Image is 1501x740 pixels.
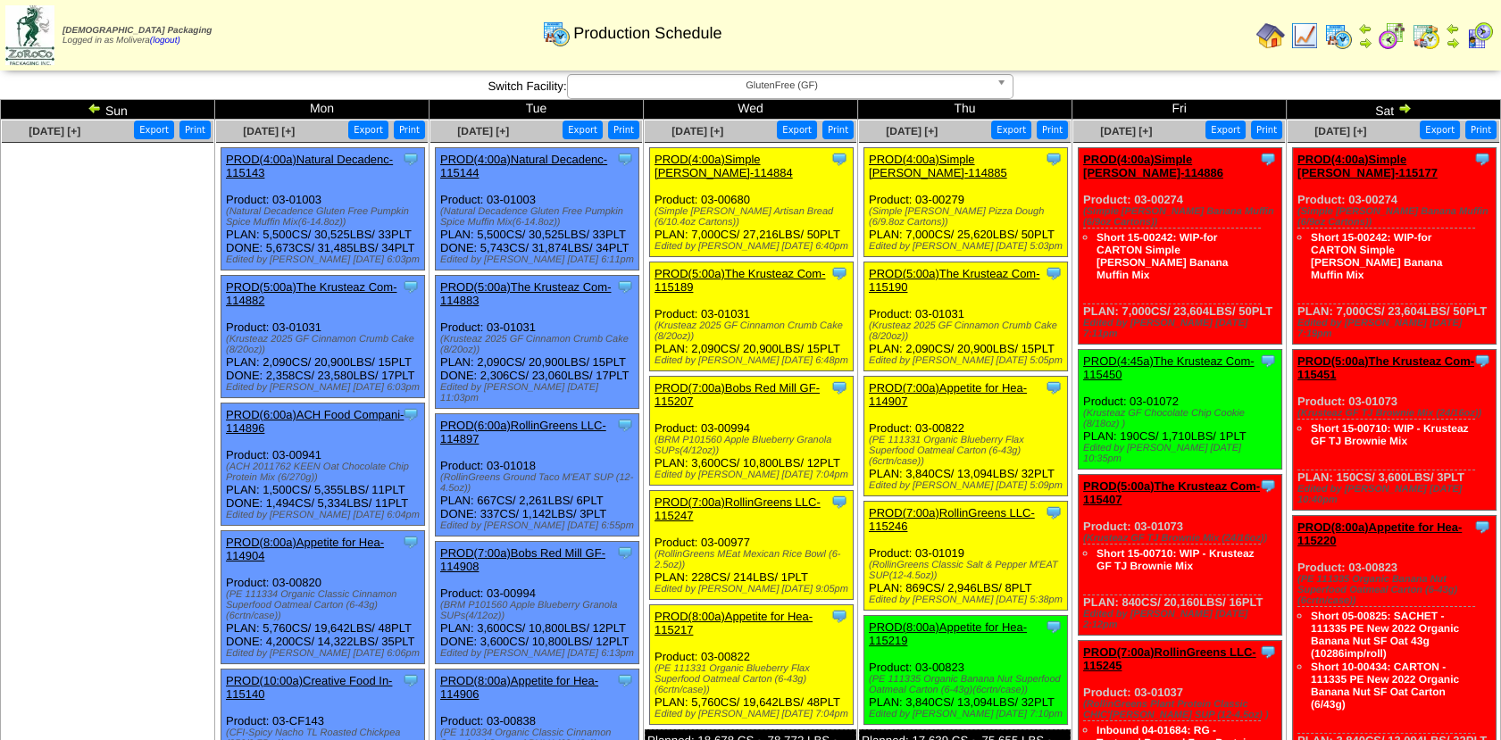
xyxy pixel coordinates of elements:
div: (Krusteaz GF Chocolate Chip Cookie (8/18oz) ) [1083,408,1281,429]
a: Short 15-00710: WIP - Krusteaz GF TJ Brownie Mix [1097,547,1255,572]
img: Tooltip [830,264,848,282]
div: Product: 03-00994 PLAN: 3,600CS / 10,800LBS / 12PLT [650,377,854,486]
img: zoroco-logo-small.webp [5,5,54,65]
a: [DATE] [+] [886,125,938,137]
div: Product: 03-00977 PLAN: 228CS / 214LBS / 1PLT [650,491,854,600]
a: PROD(5:00a)The Krusteaz Com-115407 [1083,479,1260,506]
div: (Krusteaz GF TJ Brownie Mix (24/16oz)) [1083,533,1281,544]
div: Edited by [PERSON_NAME] [DATE] 6:03pm [226,382,424,393]
a: PROD(8:00a)Appetite for Hea-115219 [869,620,1027,647]
img: Tooltip [830,607,848,625]
div: (BRM P101560 Apple Blueberry Granola SUPs(4/12oz)) [440,600,638,621]
div: Edited by [PERSON_NAME] [DATE] 2:12pm [1083,609,1281,630]
img: home.gif [1256,21,1285,50]
div: Product: 03-00680 PLAN: 7,000CS / 27,216LBS / 50PLT [650,148,854,257]
div: Product: 03-01018 PLAN: 667CS / 2,261LBS / 6PLT DONE: 337CS / 1,142LBS / 3PLT [436,414,639,536]
a: PROD(5:00a)The Krusteaz Com-114883 [440,280,611,307]
a: PROD(8:00a)Appetite for Hea-115217 [655,610,813,636]
span: Production Schedule [573,24,721,43]
img: arrowright.gif [1358,36,1372,50]
div: (PE 111331 Organic Blueberry Flax Superfood Oatmeal Carton (6-43g)(6crtn/case)) [655,663,853,695]
a: PROD(8:00a)Appetite for Hea-115220 [1297,520,1462,547]
div: Product: 03-00994 PLAN: 3,600CS / 10,800LBS / 12PLT DONE: 3,600CS / 10,800LBS / 12PLT [436,542,639,664]
div: Edited by [PERSON_NAME] [DATE] 5:38pm [869,594,1067,605]
img: Tooltip [616,671,634,689]
div: (PE 111335 Organic Banana Nut Superfood Oatmeal Carton (6-43g)(6crtn/case)) [869,674,1067,695]
img: Tooltip [1259,643,1277,661]
div: (Natural Decadence Gluten Free Pumpkin Spice Muffin Mix(6-14.8oz)) [440,206,638,228]
a: PROD(4:00a)Simple [PERSON_NAME]-114884 [655,153,793,179]
td: Mon [215,100,429,120]
div: Edited by [PERSON_NAME] [DATE] 7:19pm [1297,318,1496,339]
div: (Simple [PERSON_NAME] Artisan Bread (6/10.4oz Cartons)) [655,206,853,228]
div: Edited by [PERSON_NAME] [DATE] 9:05pm [655,584,853,594]
div: (Natural Decadence Gluten Free Pumpkin Spice Muffin Mix(6-14.8oz)) [226,206,424,228]
img: arrowleft.gif [88,101,102,115]
img: Tooltip [402,278,420,295]
div: Product: 03-01031 PLAN: 2,090CS / 20,900LBS / 15PLT [650,262,854,371]
a: [DATE] [+] [671,125,723,137]
a: PROD(5:00a)The Krusteaz Com-115190 [869,267,1039,294]
img: arrowleft.gif [1358,21,1372,36]
div: (Simple [PERSON_NAME] Pizza Dough (6/9.8oz Cartons)) [869,206,1067,228]
div: Product: 03-01031 PLAN: 2,090CS / 20,900LBS / 15PLT [864,262,1068,371]
div: Edited by [PERSON_NAME] [DATE] 7:11pm [1083,318,1281,339]
div: Edited by [PERSON_NAME] [DATE] 6:40pm [655,241,853,252]
div: Product: 03-00820 PLAN: 5,760CS / 19,642LBS / 48PLT DONE: 4,200CS / 14,322LBS / 35PLT [221,531,425,664]
img: Tooltip [616,278,634,295]
button: Print [1037,121,1068,139]
div: Edited by [PERSON_NAME] [DATE] 7:10pm [869,709,1067,719]
button: Print [608,121,639,139]
span: [DATE] [+] [1314,125,1366,137]
a: PROD(4:00a)Natural Decadenc-115144 [440,153,607,179]
button: Export [777,121,817,139]
div: (PE 111331 Organic Blueberry Flax Superfood Oatmeal Carton (6-43g)(6crtn/case)) [869,435,1067,467]
button: Print [1465,121,1497,139]
img: Tooltip [1045,264,1063,282]
a: PROD(8:00a)Appetite for Hea-114904 [226,536,384,562]
img: arrowleft.gif [1446,21,1460,36]
div: Edited by [PERSON_NAME] [DATE] 6:04pm [226,510,424,520]
button: Print [822,121,854,139]
a: PROD(7:00a)RollinGreens LLC-115247 [655,495,821,522]
img: Tooltip [1473,352,1491,370]
a: [DATE] [+] [457,125,509,137]
div: Edited by [PERSON_NAME] [DATE] 6:48pm [655,355,853,366]
div: Edited by [PERSON_NAME] [DATE] 6:11pm [440,254,638,265]
img: Tooltip [616,416,634,434]
div: Edited by [PERSON_NAME] [DATE] 6:55pm [440,520,638,531]
td: Thu [858,100,1072,120]
div: (BRM P101560 Apple Blueberry Granola SUPs(4/12oz)) [655,435,853,456]
a: [DATE] [+] [29,125,80,137]
div: Product: 03-01073 PLAN: 150CS / 3,600LBS / 3PLT [1293,350,1497,511]
div: (RollinGreens Ground Taco M'EAT SUP (12-4.5oz)) [440,472,638,494]
img: arrowright.gif [1446,36,1460,50]
a: Short 15-00242: WIP-for CARTON Simple [PERSON_NAME] Banana Muffin Mix [1311,231,1442,281]
a: PROD(6:00a)ACH Food Compani-114896 [226,408,404,435]
img: Tooltip [616,544,634,561]
img: Tooltip [1473,518,1491,536]
div: Product: 03-00274 PLAN: 7,000CS / 23,604LBS / 50PLT [1293,148,1497,345]
div: (ACH 2011762 KEEN Oat Chocolate Chip Protein Mix (6/270g)) [226,461,424,483]
div: Edited by [PERSON_NAME] [DATE] 11:03pm [440,382,638,403]
span: [DEMOGRAPHIC_DATA] Packaging [63,26,212,36]
div: Product: 03-00279 PLAN: 7,000CS / 25,620LBS / 50PLT [864,148,1068,257]
div: (RollinGreens MEat Mexican Rice Bowl (6-2.5oz)) [655,549,853,570]
img: arrowright.gif [1397,101,1412,115]
div: (RollinGreens Classic Salt & Pepper M'EAT SUP(12-4.5oz)) [869,560,1067,581]
img: calendarblend.gif [1378,21,1406,50]
button: Export [991,121,1031,139]
button: Print [394,121,425,139]
img: Tooltip [1259,352,1277,370]
div: Edited by [PERSON_NAME] [DATE] 5:05pm [869,355,1067,366]
div: Edited by [PERSON_NAME] [DATE] 6:03pm [226,254,424,265]
a: PROD(4:00a)Simple [PERSON_NAME]-115177 [1297,153,1438,179]
div: Product: 03-01073 PLAN: 840CS / 20,160LBS / 16PLT [1079,475,1282,636]
img: calendarprod.gif [1324,21,1353,50]
a: PROD(5:00a)The Krusteaz Com-115451 [1297,354,1474,381]
img: Tooltip [402,671,420,689]
td: Fri [1072,100,1287,120]
img: Tooltip [402,405,420,423]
